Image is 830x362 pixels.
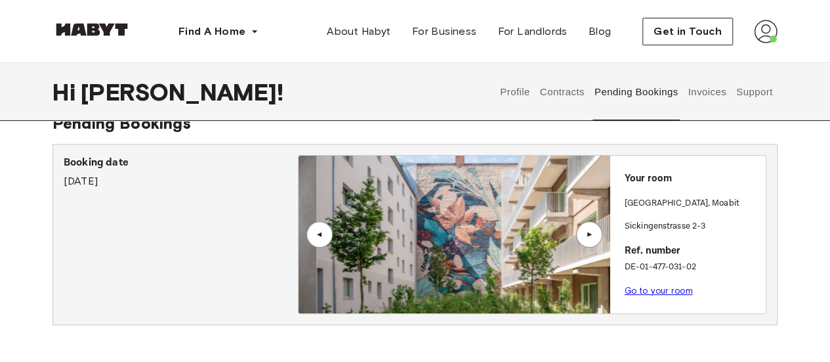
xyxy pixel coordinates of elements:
[313,231,326,238] div: ▲
[583,231,596,238] div: ▲
[178,24,245,39] span: Find A Home
[625,286,693,296] a: Go to your room
[499,63,532,121] button: Profile
[52,114,191,133] span: Pending Bookings
[327,24,390,39] span: About Habyt
[625,197,739,210] p: [GEOGRAPHIC_DATA] , Moabit
[81,78,283,106] span: [PERSON_NAME] !
[316,18,401,45] a: About Habyt
[52,23,131,36] img: Habyt
[412,24,477,39] span: For Business
[625,261,760,274] p: DE-01-477-031-02
[642,18,733,45] button: Get in Touch
[495,63,778,121] div: user profile tabs
[402,18,488,45] a: For Business
[592,63,680,121] button: Pending Bookings
[64,155,298,171] p: Booking date
[734,63,774,121] button: Support
[625,220,760,233] p: Sickingenstrasse 2-3
[625,244,760,259] p: Ref. number
[538,63,586,121] button: Contracts
[686,63,728,121] button: Invoices
[578,18,622,45] a: Blog
[625,171,760,187] p: Your room
[64,155,298,189] div: [DATE]
[589,24,612,39] span: Blog
[654,24,722,39] span: Get in Touch
[317,156,629,313] img: Image of the room
[497,24,567,39] span: For Landlords
[168,18,269,45] button: Find A Home
[754,20,778,43] img: avatar
[487,18,577,45] a: For Landlords
[52,78,81,106] span: Hi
